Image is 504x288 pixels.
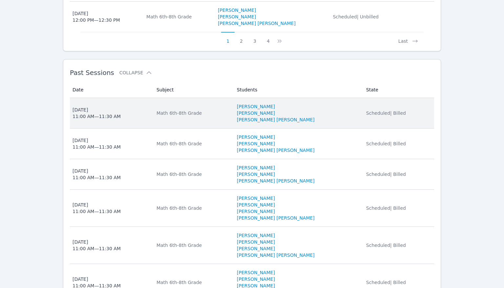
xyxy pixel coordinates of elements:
[248,32,262,44] button: 3
[70,129,434,159] tr: [DATE]11:00 AM—11:30 AMMath 6th-8th Grade[PERSON_NAME][PERSON_NAME][PERSON_NAME] [PERSON_NAME]Sch...
[262,32,275,44] button: 4
[237,171,275,178] a: [PERSON_NAME]
[218,7,256,13] a: [PERSON_NAME]
[366,280,406,285] span: Scheduled | Billed
[73,107,121,120] div: [DATE] 11:00 AM — 11:30 AM
[157,205,229,211] div: Math 6th-8th Grade
[73,10,120,23] div: [DATE] 12:00 PM — 12:30 PM
[73,202,121,215] div: [DATE] 11:00 AM — 11:30 AM
[366,141,406,146] span: Scheduled | Billed
[237,245,275,252] a: [PERSON_NAME]
[70,227,434,264] tr: [DATE]11:00 AM—11:30 AMMath 6th-8th Grade[PERSON_NAME][PERSON_NAME][PERSON_NAME][PERSON_NAME] [PE...
[237,252,315,258] a: [PERSON_NAME] [PERSON_NAME]
[70,190,434,227] tr: [DATE]11:00 AM—11:30 AMMath 6th-8th Grade[PERSON_NAME][PERSON_NAME][PERSON_NAME][PERSON_NAME] [PE...
[366,205,406,211] span: Scheduled | Billed
[237,103,275,110] a: [PERSON_NAME]
[237,134,275,140] a: [PERSON_NAME]
[119,69,152,76] button: Collapse
[233,82,362,98] th: Students
[70,159,434,190] tr: [DATE]11:00 AM—11:30 AMMath 6th-8th Grade[PERSON_NAME][PERSON_NAME][PERSON_NAME] [PERSON_NAME]Sch...
[70,98,434,129] tr: [DATE]11:00 AM—11:30 AMMath 6th-8th Grade[PERSON_NAME][PERSON_NAME][PERSON_NAME] [PERSON_NAME]Sch...
[70,82,153,98] th: Date
[157,242,229,249] div: Math 6th-8th Grade
[73,239,121,252] div: [DATE] 11:00 AM — 11:30 AM
[237,116,315,123] a: [PERSON_NAME] [PERSON_NAME]
[366,172,406,177] span: Scheduled | Billed
[237,110,275,116] a: [PERSON_NAME]
[237,202,275,208] a: [PERSON_NAME]
[218,13,256,20] a: [PERSON_NAME]
[73,168,121,181] div: [DATE] 11:00 AM — 11:30 AM
[157,171,229,178] div: Math 6th-8th Grade
[218,20,296,27] a: [PERSON_NAME] [PERSON_NAME]
[153,82,233,98] th: Subject
[237,239,275,245] a: [PERSON_NAME]
[366,243,406,248] span: Scheduled | Billed
[237,208,275,215] a: [PERSON_NAME]
[73,137,121,150] div: [DATE] 11:00 AM — 11:30 AM
[221,32,235,44] button: 1
[237,178,315,184] a: [PERSON_NAME] [PERSON_NAME]
[157,110,229,116] div: Math 6th-8th Grade
[157,140,229,147] div: Math 6th-8th Grade
[237,232,275,239] a: [PERSON_NAME]
[237,195,275,202] a: [PERSON_NAME]
[366,110,406,116] span: Scheduled | Billed
[235,32,248,44] button: 2
[146,13,210,20] div: Math 6th-8th Grade
[237,147,315,154] a: [PERSON_NAME] [PERSON_NAME]
[237,164,275,171] a: [PERSON_NAME]
[157,279,229,286] div: Math 6th-8th Grade
[70,69,114,77] span: Past Sessions
[237,140,275,147] a: [PERSON_NAME]
[237,215,315,221] a: [PERSON_NAME] [PERSON_NAME]
[393,32,424,44] button: Last
[333,14,379,19] span: Scheduled | Unbilled
[70,2,434,32] tr: [DATE]12:00 PM—12:30 PMMath 6th-8th Grade[PERSON_NAME][PERSON_NAME][PERSON_NAME] [PERSON_NAME]Sch...
[237,276,275,282] a: [PERSON_NAME]
[362,82,434,98] th: State
[237,269,275,276] a: [PERSON_NAME]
